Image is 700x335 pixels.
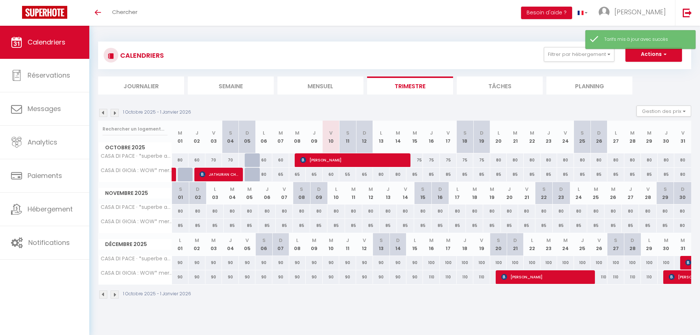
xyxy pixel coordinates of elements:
th: 13 [380,182,397,204]
th: 23 [541,121,557,153]
span: CASA DI PACE · *superbe app* vue mer/Parking/Piscine/Plage/Climat [100,204,173,210]
abbr: S [542,186,546,193]
th: 30 [674,182,691,204]
div: 80 [373,168,390,181]
span: CASA DI PACE · *superbe app* vue mer/Parking/Piscine/Plage/Climat [100,153,173,159]
div: 85 [541,168,557,181]
div: 85 [604,219,622,232]
div: 80 [172,204,189,218]
div: 85 [587,219,604,232]
abbr: L [263,129,265,136]
div: 80 [674,204,691,218]
div: 85 [658,168,675,181]
th: 06 [255,121,272,153]
div: 85 [641,168,658,181]
div: 80 [507,153,524,167]
input: Rechercher un logement... [103,122,168,136]
div: 85 [622,219,639,232]
abbr: M [513,129,517,136]
th: 25 [587,182,604,204]
th: 04 [222,233,239,256]
th: 26 [590,233,607,256]
li: Mensuel [277,76,363,95]
abbr: L [456,186,459,193]
span: [PERSON_NAME] [501,270,591,284]
li: Semaine [188,76,274,95]
th: 02 [189,233,205,256]
th: 15 [406,233,423,256]
abbr: M [630,129,635,136]
abbr: J [266,186,269,193]
th: 15 [414,182,431,204]
button: Gestion des prix [636,106,691,117]
div: 80 [674,153,691,167]
th: 17 [449,182,466,204]
div: 80 [380,204,397,218]
th: 19 [473,121,490,153]
div: 80 [255,168,272,181]
abbr: L [380,129,382,136]
div: 55 [339,168,356,181]
th: 11 [345,182,362,204]
div: 85 [607,168,624,181]
div: 85 [362,219,380,232]
abbr: S [664,186,667,193]
abbr: J [508,186,511,193]
th: 10 [327,182,345,204]
div: 80 [276,204,293,218]
abbr: D [317,186,321,193]
div: 80 [501,204,518,218]
div: 80 [345,204,362,218]
abbr: V [404,186,407,193]
div: 85 [189,219,207,232]
abbr: L [179,237,181,244]
abbr: M [195,237,199,244]
div: 70 [205,153,222,167]
th: 08 [293,182,310,204]
th: 23 [553,182,570,204]
div: 80 [224,204,241,218]
abbr: L [214,186,216,193]
th: 10 [323,233,340,256]
th: 01 [172,121,189,153]
div: 80 [535,204,553,218]
img: Super Booking [22,6,67,19]
th: 20 [490,121,507,153]
div: 85 [440,168,457,181]
img: ... [599,7,610,18]
span: CASA DI GIOIA : WOW* mer/piscine/climat/parking [100,168,173,173]
th: 21 [507,233,524,256]
div: 80 [524,153,541,167]
th: 28 [624,121,641,153]
th: 07 [272,233,289,256]
th: 12 [356,121,373,153]
span: Réservations [28,71,70,80]
th: 17 [440,121,457,153]
abbr: V [681,129,685,136]
div: 80 [466,204,483,218]
abbr: M [396,129,400,136]
div: 80 [674,168,691,181]
th: 01 [172,182,189,204]
div: 75 [406,153,423,167]
th: 08 [289,233,306,256]
th: 27 [622,182,639,204]
th: 20 [501,182,518,204]
div: 85 [518,219,535,232]
div: 80 [657,204,674,218]
div: 80 [674,219,691,232]
abbr: L [498,129,500,136]
abbr: D [597,129,601,136]
th: 18 [457,121,474,153]
div: 80 [607,153,624,167]
div: 80 [327,204,345,218]
th: 22 [524,233,541,256]
th: 18 [466,182,483,204]
th: 24 [557,121,574,153]
th: 30 [658,233,675,256]
span: Analytics [28,138,57,147]
span: Calendriers [28,38,65,47]
th: 05 [239,233,256,256]
th: 21 [518,182,535,204]
th: 14 [390,233,406,256]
